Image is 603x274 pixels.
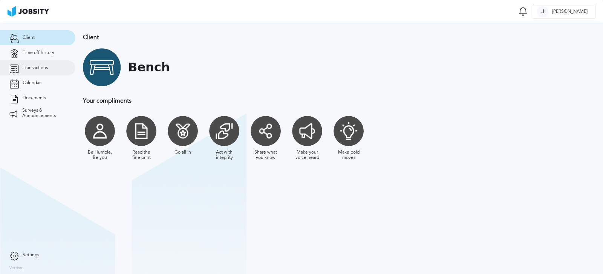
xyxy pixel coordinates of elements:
span: Documents [23,95,46,101]
div: Make bold moves [335,150,362,160]
div: Read the fine print [128,150,155,160]
div: Act with integrity [211,150,237,160]
h3: Client [83,34,492,41]
span: Time off history [23,50,54,55]
span: Calendar [23,80,41,86]
div: J [537,6,548,17]
div: Go all in [174,150,191,155]
span: Client [23,35,35,40]
span: Transactions [23,65,48,71]
span: [PERSON_NAME] [548,9,591,14]
label: Version: [9,266,23,271]
div: Share what you know [253,150,279,160]
span: Settings [23,252,39,258]
button: J[PERSON_NAME] [533,4,595,19]
div: Make your voice heard [294,150,320,160]
span: Surveys & Announcements [22,108,66,119]
img: ab4bad089aa723f57921c736e9817d99.png [8,6,49,17]
div: Be Humble, Be you [87,150,113,160]
h3: Your compliments [83,97,492,104]
h1: Bench [128,60,170,74]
